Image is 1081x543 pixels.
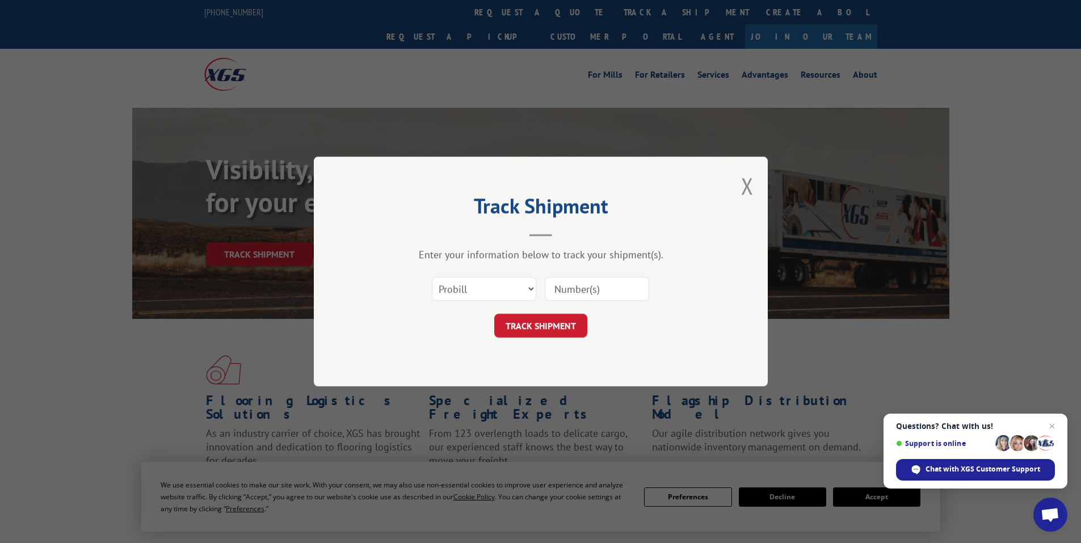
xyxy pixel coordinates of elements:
[494,314,587,338] button: TRACK SHIPMENT
[545,277,649,301] input: Number(s)
[1045,419,1059,433] span: Close chat
[896,459,1055,481] div: Chat with XGS Customer Support
[371,248,711,261] div: Enter your information below to track your shipment(s).
[896,439,991,448] span: Support is online
[1033,498,1067,532] div: Open chat
[926,464,1040,474] span: Chat with XGS Customer Support
[371,198,711,220] h2: Track Shipment
[741,171,754,201] button: Close modal
[896,422,1055,431] span: Questions? Chat with us!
